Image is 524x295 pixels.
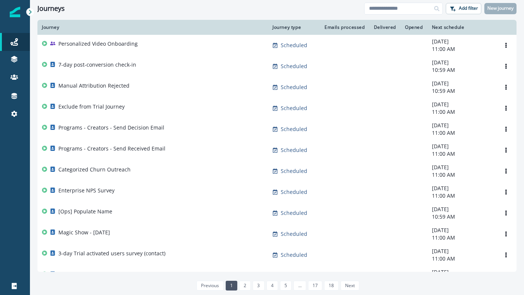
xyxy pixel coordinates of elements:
[37,35,517,56] a: Personalized Video OnboardingScheduled-[DATE]11:00 AMOptions
[58,166,131,173] p: Categorized Churn Outreach
[500,207,512,219] button: Options
[58,61,136,69] p: 7-day post-conversion check-in
[10,7,20,17] img: Inflection
[500,228,512,240] button: Options
[374,24,396,30] div: Delivered
[432,143,491,150] p: [DATE]
[500,270,512,282] button: Options
[341,281,359,291] a: Next page
[37,161,517,182] a: Categorized Churn OutreachScheduled-[DATE]11:00 AMOptions
[500,103,512,114] button: Options
[253,281,264,291] a: Page 3
[432,226,491,234] p: [DATE]
[432,150,491,158] p: 11:00 AM
[58,208,112,215] p: [Ops] Populate Name
[432,268,491,276] p: [DATE]
[266,281,278,291] a: Page 4
[281,188,307,196] p: Scheduled
[37,223,517,244] a: Magic Show - [DATE]Scheduled-[DATE]11:00 AMOptions
[432,247,491,255] p: [DATE]
[432,234,491,241] p: 11:00 AM
[58,187,115,194] p: Enterprise NPS Survey
[281,230,307,238] p: Scheduled
[37,119,517,140] a: Programs - Creators - Send Decision EmailScheduled-[DATE]11:00 AMOptions
[272,24,315,30] div: Journey type
[432,122,491,129] p: [DATE]
[37,4,65,13] h1: Journeys
[432,38,491,45] p: [DATE]
[37,182,517,203] a: Enterprise NPS SurveyScheduled-[DATE]11:00 AMOptions
[500,186,512,198] button: Options
[281,251,307,259] p: Scheduled
[405,24,423,30] div: Opened
[281,104,307,112] p: Scheduled
[281,42,307,49] p: Scheduled
[58,82,130,89] p: Manual Attribution Rejected
[281,209,307,217] p: Scheduled
[37,203,517,223] a: [Ops] Populate NameScheduled-[DATE]10:59 AMOptions
[432,101,491,108] p: [DATE]
[58,40,138,48] p: Personalized Video Onboarding
[58,250,165,257] p: 3-day Trial activated users survey (contact)
[37,77,517,98] a: Manual Attribution RejectedScheduled-[DATE]10:59 AMOptions
[432,129,491,137] p: 11:00 AM
[432,255,491,262] p: 11:00 AM
[58,103,125,110] p: Exclude from Trial Journey
[484,3,517,14] button: New journey
[58,145,165,152] p: Programs - Creators - Send Received Email
[195,281,359,291] ul: Pagination
[58,229,110,236] p: Magic Show - [DATE]
[432,192,491,200] p: 11:00 AM
[281,146,307,154] p: Scheduled
[37,244,517,265] a: 3-day Trial activated users survey (contact)Scheduled-[DATE]11:00 AMOptions
[226,281,237,291] a: Page 1 is your current page
[37,98,517,119] a: Exclude from Trial JourneyScheduled-[DATE]11:00 AMOptions
[37,56,517,77] a: 7-day post-conversion check-inScheduled-[DATE]10:59 AMOptions
[500,124,512,135] button: Options
[432,213,491,221] p: 10:59 AM
[281,83,307,91] p: Scheduled
[432,59,491,66] p: [DATE]
[500,145,512,156] button: Options
[308,281,322,291] a: Page 17
[281,63,307,70] p: Scheduled
[37,265,517,286] a: Unbooked Pros Call OfferingScheduled-[DATE]10:58 AMOptions
[446,3,481,14] button: Add filter
[239,281,251,291] a: Page 2
[432,108,491,116] p: 11:00 AM
[459,6,478,11] p: Add filter
[37,140,517,161] a: Programs - Creators - Send Received EmailScheduled-[DATE]11:00 AMOptions
[432,206,491,213] p: [DATE]
[500,40,512,51] button: Options
[432,87,491,95] p: 10:59 AM
[500,249,512,261] button: Options
[324,24,365,30] div: Emails processed
[42,24,263,30] div: Journey
[280,281,292,291] a: Page 5
[58,271,129,278] p: Unbooked Pros Call Offering
[432,80,491,87] p: [DATE]
[281,125,307,133] p: Scheduled
[432,164,491,171] p: [DATE]
[324,281,338,291] a: Page 18
[487,6,514,11] p: New journey
[432,45,491,53] p: 11:00 AM
[500,82,512,93] button: Options
[500,165,512,177] button: Options
[432,24,491,30] div: Next schedule
[432,66,491,74] p: 10:59 AM
[500,61,512,72] button: Options
[432,185,491,192] p: [DATE]
[281,167,307,175] p: Scheduled
[432,171,491,179] p: 11:00 AM
[58,124,164,131] p: Programs - Creators - Send Decision Email
[293,281,306,291] a: Jump forward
